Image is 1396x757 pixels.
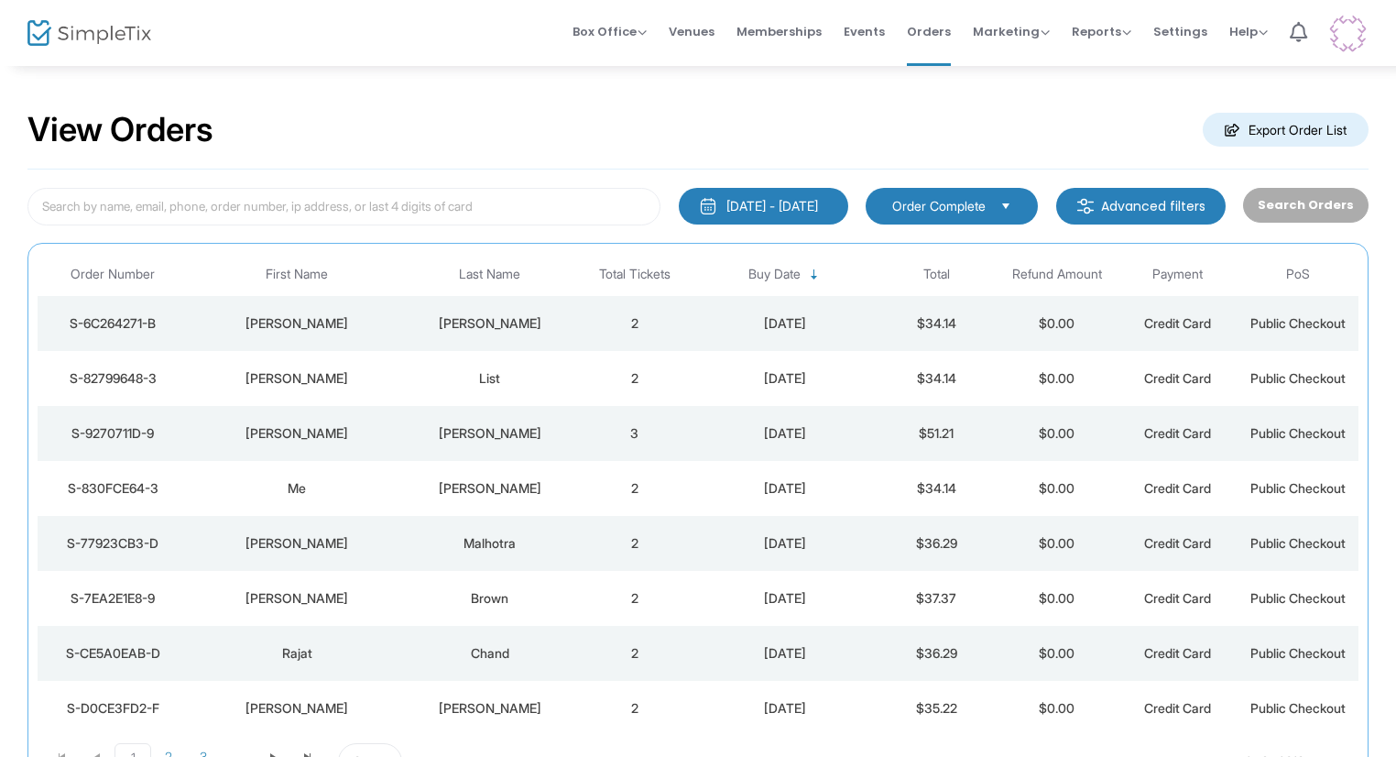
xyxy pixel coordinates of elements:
span: Credit Card [1144,590,1211,606]
td: $0.00 [997,516,1118,571]
div: S-830FCE64-3 [42,479,184,498]
div: Laura [193,424,401,443]
td: $0.00 [997,461,1118,516]
td: $0.00 [997,626,1118,681]
td: 2 [574,681,695,736]
input: Search by name, email, phone, order number, ip address, or last 4 digits of card [27,188,660,225]
m-button: Export Order List [1203,113,1369,147]
button: [DATE] - [DATE] [679,188,848,225]
div: 8/23/2025 [700,479,872,498]
td: $51.21 [876,406,997,461]
span: Events [844,8,885,55]
span: Sortable [807,268,822,282]
span: Public Checkout [1250,315,1346,331]
td: $0.00 [997,681,1118,736]
div: Emma [193,314,401,333]
div: Mallory [193,369,401,388]
td: 2 [574,626,695,681]
div: S-77923CB3-D [42,534,184,553]
div: S-CE5A0EAB-D [42,644,184,663]
div: S-7EA2E1E8-9 [42,589,184,608]
span: PoS [1286,267,1310,282]
td: $34.14 [876,461,997,516]
span: Reports [1072,23,1131,40]
td: $34.14 [876,296,997,351]
td: $0.00 [997,351,1118,406]
m-button: Advanced filters [1056,188,1226,225]
span: First Name [266,267,328,282]
span: Public Checkout [1250,425,1346,441]
div: Brown [410,589,570,608]
div: [DATE] - [DATE] [726,197,818,215]
div: 8/23/2025 [700,589,872,608]
div: cogbill [410,314,570,333]
span: Last Name [459,267,520,282]
div: S-6C264271-B [42,314,184,333]
td: $36.29 [876,516,997,571]
div: Sherra [193,699,401,718]
div: Data table [38,253,1358,736]
div: Lawrence [410,699,570,718]
div: Malhotra [410,534,570,553]
div: 8/23/2025 [700,369,872,388]
img: monthly [699,197,717,215]
span: Order Number [71,267,155,282]
div: S-9270711D-9 [42,424,184,443]
span: Credit Card [1144,535,1211,551]
td: 2 [574,296,695,351]
div: S-82799648-3 [42,369,184,388]
th: Total [876,253,997,296]
th: Total Tickets [574,253,695,296]
div: Dellicker [410,424,570,443]
span: Credit Card [1144,315,1211,331]
td: $0.00 [997,296,1118,351]
span: Public Checkout [1250,480,1346,496]
td: $37.37 [876,571,997,626]
button: Select [993,196,1019,216]
h2: View Orders [27,110,213,150]
div: 8/23/2025 [700,644,872,663]
div: List [410,369,570,388]
span: Public Checkout [1250,645,1346,661]
span: Buy Date [748,267,801,282]
div: 8/23/2025 [700,424,872,443]
div: S-D0CE3FD2-F [42,699,184,718]
td: 2 [574,461,695,516]
img: filter [1076,197,1095,215]
td: $0.00 [997,571,1118,626]
span: Marketing [973,23,1050,40]
div: Me [193,479,401,498]
div: 8/23/2025 [700,314,872,333]
div: Toler [410,479,570,498]
td: $34.14 [876,351,997,406]
span: Public Checkout [1250,370,1346,386]
span: Box Office [573,23,647,40]
span: Credit Card [1144,425,1211,441]
span: Credit Card [1144,480,1211,496]
span: Memberships [736,8,822,55]
span: Credit Card [1144,370,1211,386]
div: Rajat [193,644,401,663]
td: $0.00 [997,406,1118,461]
div: Sarah [193,589,401,608]
td: 2 [574,516,695,571]
span: Public Checkout [1250,535,1346,551]
span: Settings [1153,8,1207,55]
span: Public Checkout [1250,700,1346,716]
div: Chand [410,644,570,663]
div: Rayna [193,534,401,553]
span: Credit Card [1144,700,1211,716]
span: Venues [669,8,714,55]
div: 8/23/2025 [700,699,872,718]
td: 3 [574,406,695,461]
span: Help [1229,23,1268,40]
td: 2 [574,351,695,406]
span: Orders [907,8,951,55]
td: $36.29 [876,626,997,681]
span: Payment [1152,267,1203,282]
div: 8/23/2025 [700,534,872,553]
span: Credit Card [1144,645,1211,661]
td: 2 [574,571,695,626]
th: Refund Amount [997,253,1118,296]
td: $35.22 [876,681,997,736]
